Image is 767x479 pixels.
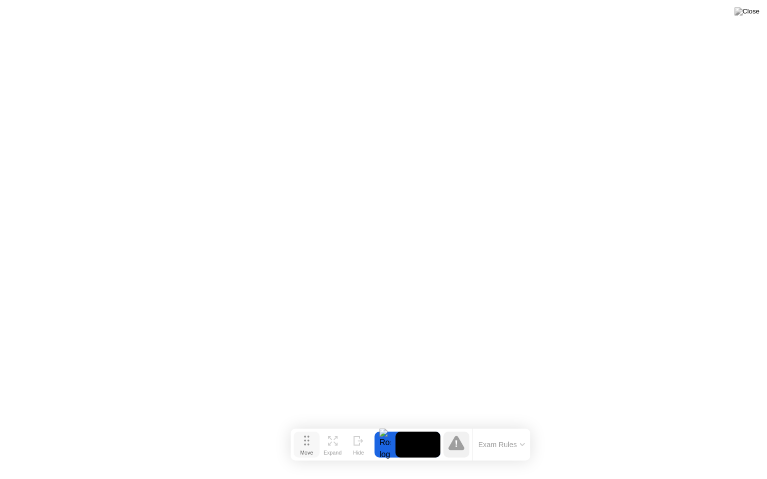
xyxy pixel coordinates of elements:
[353,450,364,456] div: Hide
[294,432,320,458] button: Move
[475,440,528,449] button: Exam Rules
[300,450,313,456] div: Move
[324,450,342,456] div: Expand
[346,432,372,458] button: Hide
[320,432,346,458] button: Expand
